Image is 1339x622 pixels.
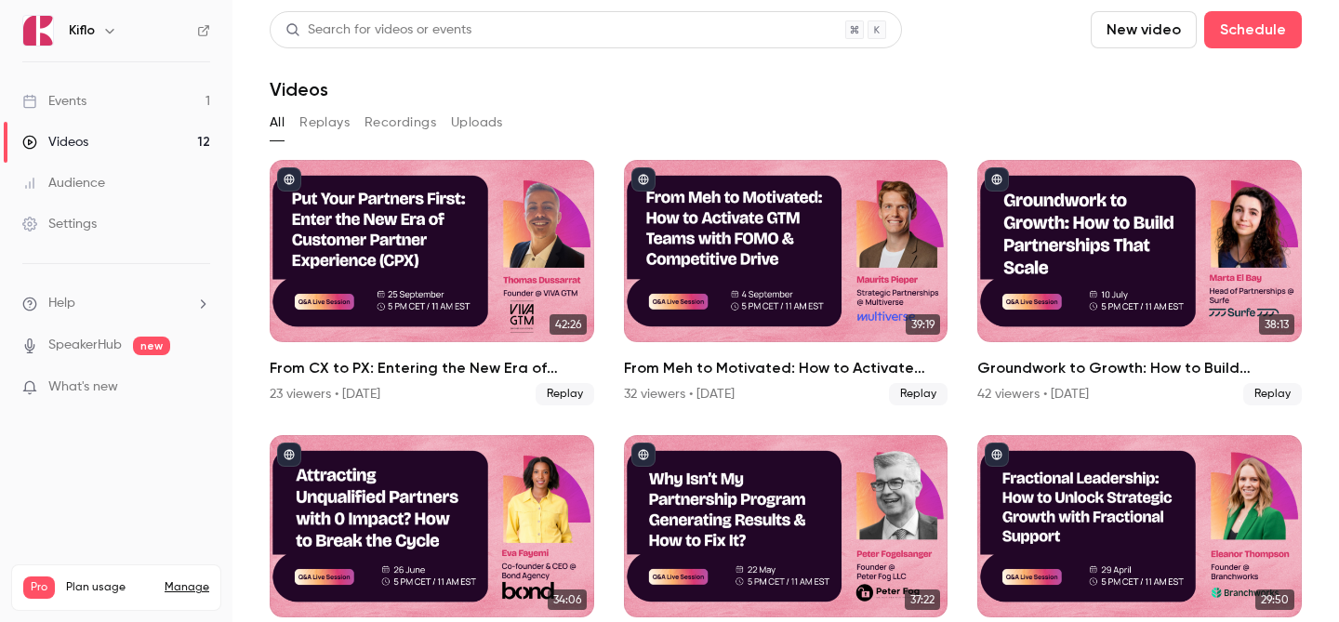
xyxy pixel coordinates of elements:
[550,314,587,335] span: 42:26
[270,108,285,138] button: All
[624,357,948,379] h2: From Meh to Motivated: How to Activate GTM Teams with FOMO & Competitive Drive
[22,294,210,313] li: help-dropdown-opener
[22,215,97,233] div: Settings
[23,16,53,46] img: Kiflo
[365,108,436,138] button: Recordings
[22,133,88,152] div: Videos
[977,385,1089,404] div: 42 viewers • [DATE]
[188,379,210,396] iframe: Noticeable Trigger
[277,167,301,192] button: published
[48,294,75,313] span: Help
[624,160,948,405] li: From Meh to Motivated: How to Activate GTM Teams with FOMO & Competitive Drive
[889,383,948,405] span: Replay
[270,385,380,404] div: 23 viewers • [DATE]
[270,160,594,405] a: 42:26From CX to PX: Entering the New Era of Partner Experience23 viewers • [DATE]Replay
[548,589,587,610] span: 34:06
[624,160,948,405] a: 39:19From Meh to Motivated: How to Activate GTM Teams with FOMO & Competitive Drive32 viewers • [...
[22,174,105,192] div: Audience
[977,160,1302,405] li: Groundwork to Growth: How to Build Partnerships That Scale
[985,443,1009,467] button: published
[451,108,503,138] button: Uploads
[133,337,170,355] span: new
[48,377,118,397] span: What's new
[277,443,301,467] button: published
[69,21,95,40] h6: Kiflo
[270,357,594,379] h2: From CX to PX: Entering the New Era of Partner Experience
[270,11,1302,611] section: Videos
[48,336,122,355] a: SpeakerHub
[1091,11,1197,48] button: New video
[285,20,471,40] div: Search for videos or events
[624,385,735,404] div: 32 viewers • [DATE]
[977,357,1302,379] h2: Groundwork to Growth: How to Build Partnerships That Scale
[165,580,209,595] a: Manage
[270,78,328,100] h1: Videos
[66,580,153,595] span: Plan usage
[270,160,594,405] li: From CX to PX: Entering the New Era of Partner Experience
[1259,314,1294,335] span: 38:13
[299,108,350,138] button: Replays
[23,576,55,599] span: Pro
[906,314,940,335] span: 39:19
[977,160,1302,405] a: 38:13Groundwork to Growth: How to Build Partnerships That Scale42 viewers • [DATE]Replay
[631,167,656,192] button: published
[985,167,1009,192] button: published
[631,443,656,467] button: published
[1243,383,1302,405] span: Replay
[536,383,594,405] span: Replay
[1255,589,1294,610] span: 29:50
[905,589,940,610] span: 37:22
[22,92,86,111] div: Events
[1204,11,1302,48] button: Schedule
